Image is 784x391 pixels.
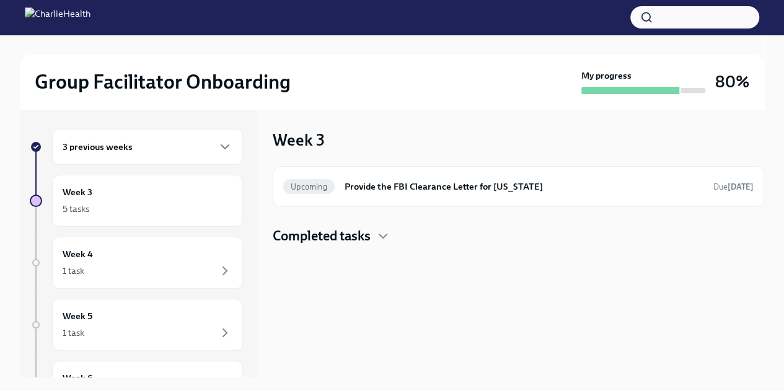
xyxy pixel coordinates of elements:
[30,237,243,289] a: Week 41 task
[63,247,93,261] h6: Week 4
[345,180,703,193] h6: Provide the FBI Clearance Letter for [US_STATE]
[581,69,632,82] strong: My progress
[63,327,84,339] div: 1 task
[713,182,754,191] span: Due
[273,227,764,245] div: Completed tasks
[63,185,92,199] h6: Week 3
[63,140,133,154] h6: 3 previous weeks
[30,299,243,351] a: Week 51 task
[283,177,754,196] a: UpcomingProvide the FBI Clearance Letter for [US_STATE]Due[DATE]
[63,265,84,277] div: 1 task
[30,175,243,227] a: Week 35 tasks
[63,371,93,385] h6: Week 6
[35,69,291,94] h2: Group Facilitator Onboarding
[715,71,749,93] h3: 80%
[283,182,335,191] span: Upcoming
[728,182,754,191] strong: [DATE]
[63,203,89,215] div: 5 tasks
[273,129,325,151] h3: Week 3
[52,129,243,165] div: 3 previous weeks
[713,181,754,193] span: October 21st, 2025 09:00
[25,7,90,27] img: CharlieHealth
[63,309,92,323] h6: Week 5
[273,227,371,245] h4: Completed tasks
